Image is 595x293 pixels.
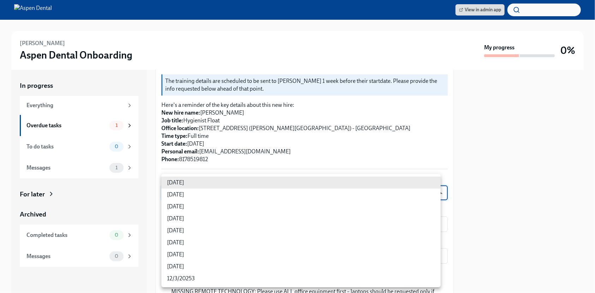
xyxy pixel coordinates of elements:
[161,189,441,201] li: [DATE]
[161,273,441,285] li: 12/3/20253
[161,201,441,213] li: [DATE]
[161,177,441,189] li: [DATE]
[161,213,441,225] li: [DATE]
[161,261,441,273] li: [DATE]
[161,225,441,237] li: [DATE]
[161,237,441,249] li: [DATE]
[161,249,441,261] li: [DATE]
